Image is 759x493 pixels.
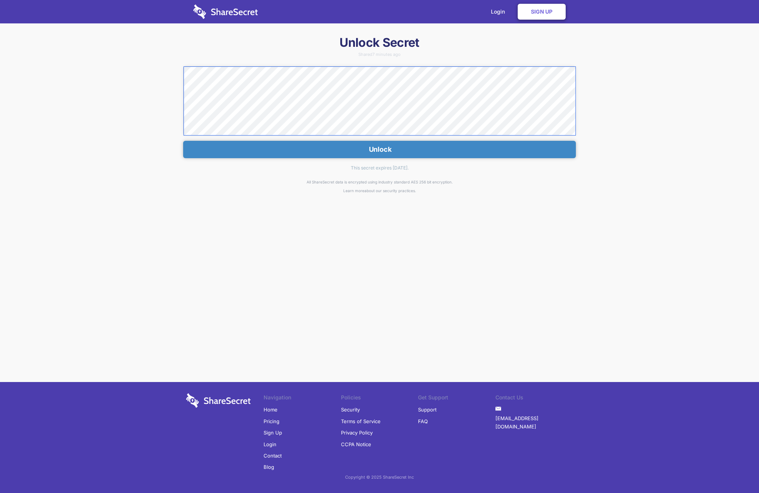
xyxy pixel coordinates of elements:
a: Contact [264,450,282,461]
iframe: Drift Widget Chat Controller [721,455,750,484]
a: Blog [264,461,274,473]
li: Policies [341,393,418,404]
div: This secret expires [DATE]. [183,158,576,178]
a: Privacy Policy [341,427,373,438]
img: logo-wordmark-white-trans-d4663122ce5f474addd5e946df7df03e33cb6a1c49d2221995e7729f52c070b2.svg [186,393,251,408]
li: Contact Us [495,393,573,404]
a: Learn more [343,188,364,193]
a: CCPA Notice [341,439,371,450]
div: Shared 7 minutes ago [183,52,576,57]
a: Security [341,404,360,415]
a: Pricing [264,416,279,427]
a: [EMAIL_ADDRESS][DOMAIN_NAME] [495,413,573,433]
img: logo-wordmark-white-trans-d4663122ce5f474addd5e946df7df03e33cb6a1c49d2221995e7729f52c070b2.svg [193,5,258,19]
a: Sign Up [264,427,282,438]
a: Home [264,404,278,415]
li: Get Support [418,393,495,404]
h1: Unlock Secret [183,35,576,51]
a: Terms of Service [341,416,381,427]
a: Sign Up [518,4,566,20]
a: FAQ [418,416,428,427]
button: Unlock [183,141,576,158]
a: Support [418,404,437,415]
div: All ShareSecret data is encrypted using industry standard AES 256 bit encryption. about our secur... [183,178,576,195]
a: Login [264,439,276,450]
li: Navigation [264,393,341,404]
